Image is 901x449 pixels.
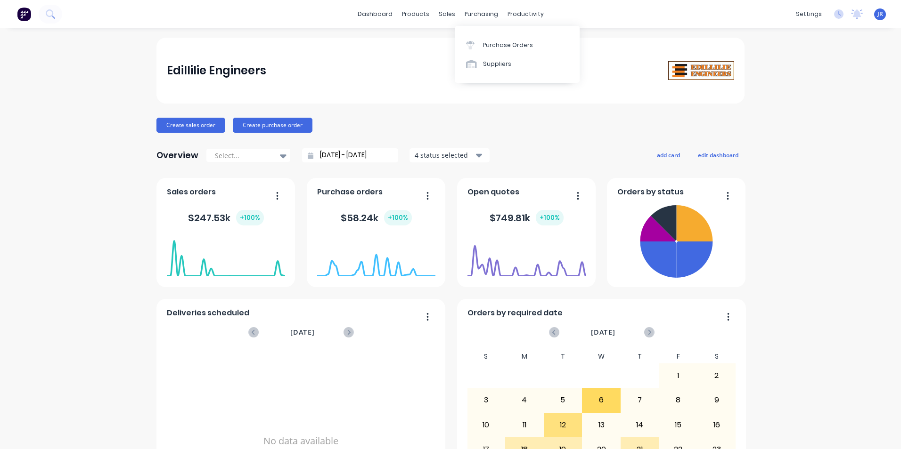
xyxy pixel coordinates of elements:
[877,10,883,18] span: JR
[503,7,549,21] div: productivity
[692,149,745,161] button: edit dashboard
[17,7,31,21] img: Factory
[544,413,582,437] div: 12
[188,210,264,225] div: $ 247.53k
[582,350,621,363] div: W
[460,7,503,21] div: purchasing
[621,388,659,412] div: 7
[156,118,225,133] button: Create sales order
[384,210,412,225] div: + 100 %
[317,186,383,198] span: Purchase orders
[536,210,564,225] div: + 100 %
[467,307,563,319] span: Orders by required date
[490,210,564,225] div: $ 749.81k
[467,186,519,198] span: Open quotes
[698,388,736,412] div: 9
[167,186,216,198] span: Sales orders
[506,388,543,412] div: 4
[455,35,580,54] a: Purchase Orders
[591,327,615,337] span: [DATE]
[621,350,659,363] div: T
[467,350,506,363] div: S
[544,388,582,412] div: 5
[659,364,697,387] div: 1
[233,118,312,133] button: Create purchase order
[236,210,264,225] div: + 100 %
[434,7,460,21] div: sales
[505,350,544,363] div: M
[582,388,620,412] div: 6
[353,7,397,21] a: dashboard
[659,350,697,363] div: F
[397,7,434,21] div: products
[617,186,684,198] span: Orders by status
[415,150,474,160] div: 4 status selected
[621,413,659,437] div: 14
[659,413,697,437] div: 15
[467,413,505,437] div: 10
[341,210,412,225] div: $ 58.24k
[156,146,198,165] div: Overview
[582,413,620,437] div: 13
[697,350,736,363] div: S
[483,60,511,68] div: Suppliers
[544,350,582,363] div: T
[455,55,580,73] a: Suppliers
[791,7,827,21] div: settings
[506,413,543,437] div: 11
[668,61,734,80] img: Edillilie Engineers
[651,149,686,161] button: add card
[483,41,533,49] div: Purchase Orders
[167,61,266,80] div: Edillilie Engineers
[698,364,736,387] div: 2
[659,388,697,412] div: 8
[698,413,736,437] div: 16
[467,388,505,412] div: 3
[290,327,315,337] span: [DATE]
[410,148,490,162] button: 4 status selected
